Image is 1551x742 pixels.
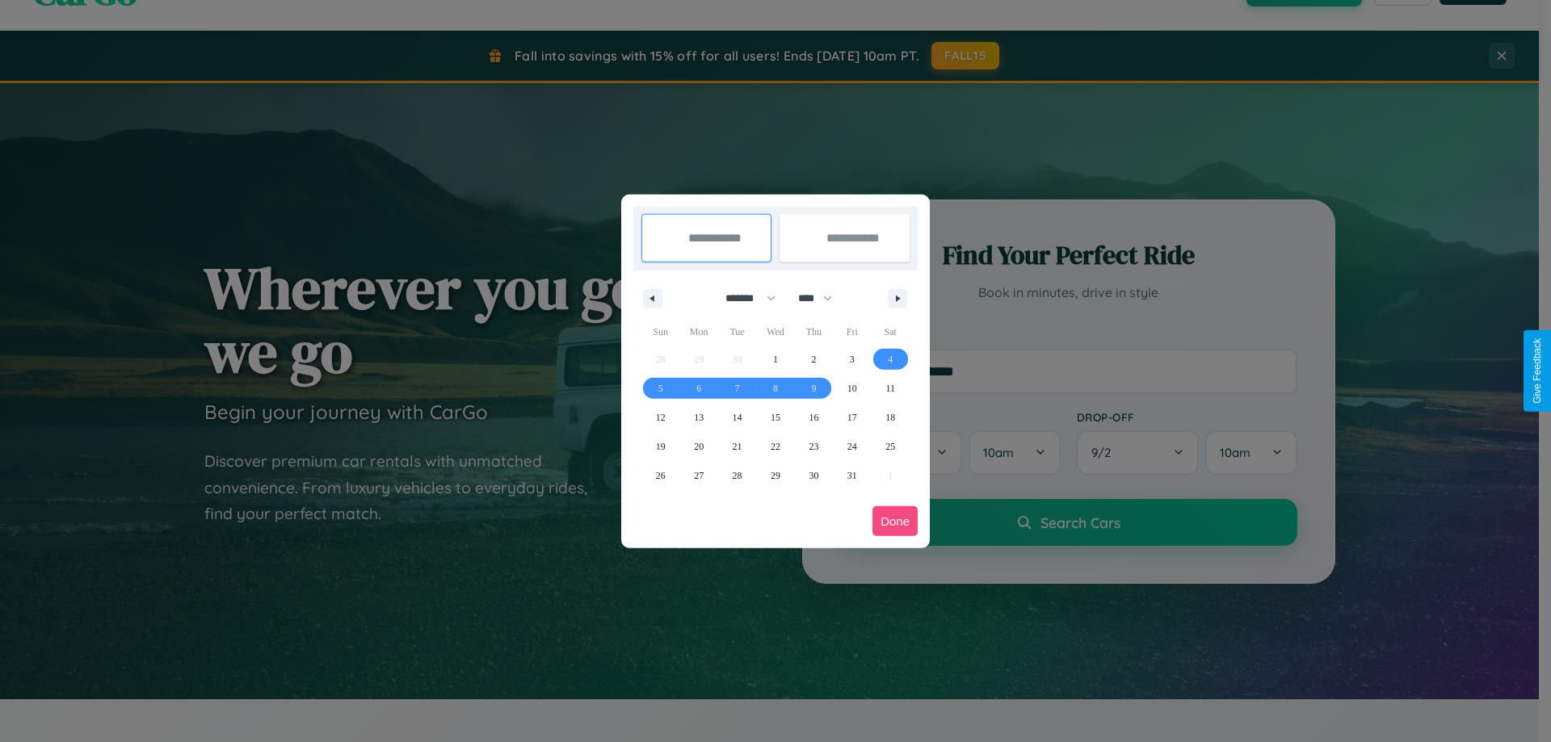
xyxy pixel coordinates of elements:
[658,374,663,403] span: 5
[656,461,666,490] span: 26
[756,345,794,374] button: 1
[1532,338,1543,404] div: Give Feedback
[795,461,833,490] button: 30
[795,345,833,374] button: 2
[847,432,857,461] span: 24
[771,432,780,461] span: 22
[847,461,857,490] span: 31
[718,461,756,490] button: 28
[696,374,701,403] span: 6
[679,319,717,345] span: Mon
[847,374,857,403] span: 10
[809,432,818,461] span: 23
[850,345,855,374] span: 3
[656,432,666,461] span: 19
[756,374,794,403] button: 8
[756,432,794,461] button: 22
[795,374,833,403] button: 9
[718,432,756,461] button: 21
[679,403,717,432] button: 13
[694,432,704,461] span: 20
[773,345,778,374] span: 1
[641,403,679,432] button: 12
[795,432,833,461] button: 23
[833,319,871,345] span: Fri
[872,403,910,432] button: 18
[679,432,717,461] button: 20
[872,374,910,403] button: 11
[833,374,871,403] button: 10
[888,345,893,374] span: 4
[833,345,871,374] button: 3
[718,374,756,403] button: 7
[694,403,704,432] span: 13
[811,345,816,374] span: 2
[872,506,918,536] button: Done
[795,319,833,345] span: Thu
[694,461,704,490] span: 27
[679,374,717,403] button: 6
[641,319,679,345] span: Sun
[811,374,816,403] span: 9
[809,461,818,490] span: 30
[641,374,679,403] button: 5
[733,461,742,490] span: 28
[756,319,794,345] span: Wed
[872,432,910,461] button: 25
[771,403,780,432] span: 15
[733,432,742,461] span: 21
[733,403,742,432] span: 14
[872,345,910,374] button: 4
[679,461,717,490] button: 27
[656,403,666,432] span: 12
[756,461,794,490] button: 29
[847,403,857,432] span: 17
[885,403,895,432] span: 18
[809,403,818,432] span: 16
[872,319,910,345] span: Sat
[718,403,756,432] button: 14
[833,432,871,461] button: 24
[833,403,871,432] button: 17
[641,461,679,490] button: 26
[641,432,679,461] button: 19
[795,403,833,432] button: 16
[885,374,895,403] span: 11
[735,374,740,403] span: 7
[718,319,756,345] span: Tue
[885,432,895,461] span: 25
[771,461,780,490] span: 29
[756,403,794,432] button: 15
[773,374,778,403] span: 8
[833,461,871,490] button: 31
